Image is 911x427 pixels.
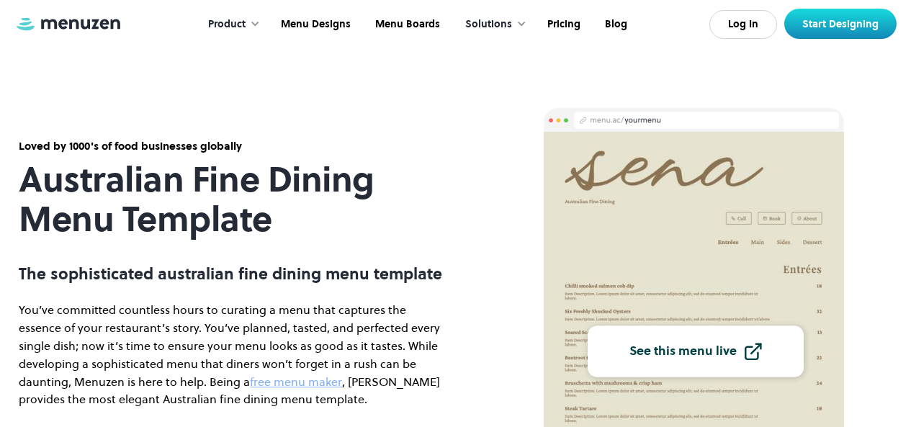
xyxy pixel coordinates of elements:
a: Pricing [534,2,591,47]
p: The sophisticated australian fine dining menu template [19,264,451,283]
a: Start Designing [784,9,897,39]
div: Loved by 1000's of food businesses globally [19,138,451,154]
a: free menu maker [250,374,342,390]
div: See this menu live [629,345,737,358]
a: Menu Designs [267,2,362,47]
a: See this menu live [588,325,804,377]
a: Menu Boards [362,2,451,47]
h1: Australian Fine Dining Menu Template [19,160,451,239]
div: Product [194,2,267,47]
a: Blog [591,2,638,47]
div: Product [208,17,246,32]
a: Log In [709,10,777,39]
p: You’ve committed countless hours to curating a menu that captures the essence of your restaurant’... [19,301,451,408]
div: Solutions [451,2,534,47]
div: Solutions [465,17,512,32]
